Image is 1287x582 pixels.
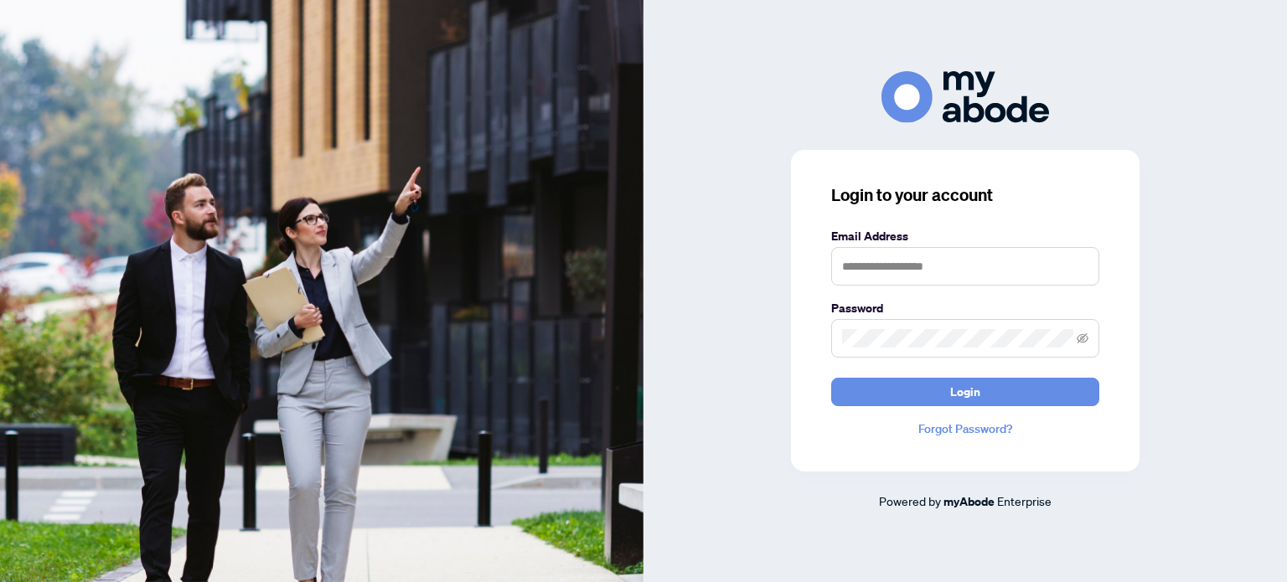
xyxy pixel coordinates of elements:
[879,493,941,508] span: Powered by
[1077,332,1088,344] span: eye-invisible
[997,493,1052,508] span: Enterprise
[881,71,1049,122] img: ma-logo
[831,299,1099,317] label: Password
[831,378,1099,406] button: Login
[950,379,980,405] span: Login
[831,420,1099,438] a: Forgot Password?
[831,183,1099,207] h3: Login to your account
[943,492,995,511] a: myAbode
[831,227,1099,245] label: Email Address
